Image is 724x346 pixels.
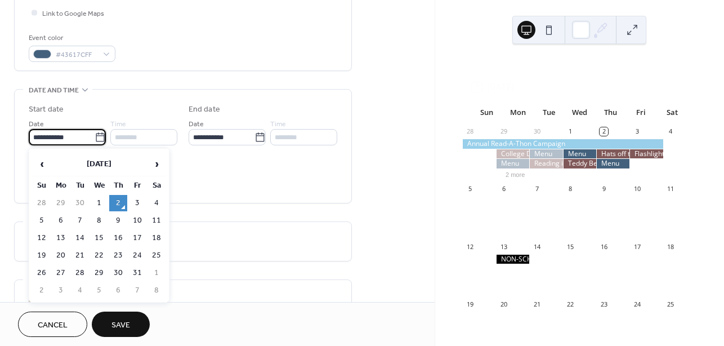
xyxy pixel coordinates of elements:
div: Thu [595,101,626,124]
div: College Day! [496,149,529,159]
td: 21 [71,247,89,264]
td: 28 [71,265,89,281]
div: Annual Read-A-Thon Campaign [463,139,663,149]
div: 12 [466,242,475,251]
td: 12 [33,230,51,246]
div: 9 [600,185,608,193]
div: 19 [466,300,475,309]
td: 2 [109,195,127,211]
td: 5 [33,212,51,229]
td: 6 [52,212,70,229]
button: 2 more [501,169,529,179]
td: 6 [109,282,127,299]
td: 1 [90,195,108,211]
td: 3 [52,282,70,299]
div: 20 [499,300,508,309]
td: 7 [128,282,146,299]
div: 16 [600,242,608,251]
div: 11 [667,185,675,193]
div: Tue [533,101,564,124]
span: ‹ [33,153,50,175]
td: 10 [128,212,146,229]
div: 17 [633,242,641,251]
span: Time [270,118,286,130]
div: Reading in my Jammies! [529,159,562,168]
td: 5 [90,282,108,299]
div: Menu [596,159,629,168]
div: Fri [625,101,656,124]
td: 23 [109,247,127,264]
td: 29 [52,195,70,211]
button: Cancel [18,312,87,337]
div: Sun [472,101,503,124]
td: 2 [33,282,51,299]
td: 7 [71,212,89,229]
th: [DATE] [52,152,146,176]
td: 16 [109,230,127,246]
span: Time [110,118,126,130]
span: Save [111,320,130,331]
div: Event color [29,32,113,44]
td: 3 [128,195,146,211]
td: 8 [148,282,166,299]
div: 7 [533,185,541,193]
div: 15 [566,242,575,251]
div: 2 [600,127,608,136]
td: 15 [90,230,108,246]
div: Menu [563,149,596,159]
td: 8 [90,212,108,229]
td: 25 [148,247,166,264]
td: 29 [90,265,108,281]
div: 25 [667,300,675,309]
div: Hats off to Reading! [596,149,629,159]
div: 3 [633,127,641,136]
div: End date [189,104,220,116]
th: Tu [71,178,89,194]
td: 22 [90,247,108,264]
span: Date [29,118,44,130]
div: Mon [502,101,533,124]
div: 28 [466,127,475,136]
div: 8 [566,185,575,193]
td: 30 [71,195,89,211]
div: 30 [533,127,541,136]
div: NON-SCHOOL DAY [496,255,529,264]
td: 18 [148,230,166,246]
div: Flashlight Friday! [629,149,663,159]
div: 22 [566,300,575,309]
span: Date and time [29,85,79,96]
div: 24 [633,300,641,309]
td: 20 [52,247,70,264]
td: 11 [148,212,166,229]
span: Cancel [38,320,68,331]
th: Fr [128,178,146,194]
span: Date [189,118,204,130]
div: Teddy Bear Share! [563,159,596,168]
span: › [148,153,165,175]
div: 21 [533,300,541,309]
div: 4 [667,127,675,136]
button: Save [92,312,150,337]
div: Start date [29,104,64,116]
div: [DATE] [463,60,696,74]
div: 14 [533,242,541,251]
td: 4 [71,282,89,299]
div: Wed [564,101,595,124]
span: #43617CFF [56,49,97,61]
td: 26 [33,265,51,281]
span: Link to Google Maps [42,8,104,20]
div: 29 [499,127,508,136]
td: 27 [52,265,70,281]
td: 24 [128,247,146,264]
div: 10 [633,185,641,193]
td: 19 [33,247,51,264]
td: 30 [109,265,127,281]
th: Su [33,178,51,194]
th: Mo [52,178,70,194]
div: 18 [667,242,675,251]
div: Menu [529,149,562,159]
div: Menu [496,159,529,168]
th: Th [109,178,127,194]
div: 5 [466,185,475,193]
td: 28 [33,195,51,211]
